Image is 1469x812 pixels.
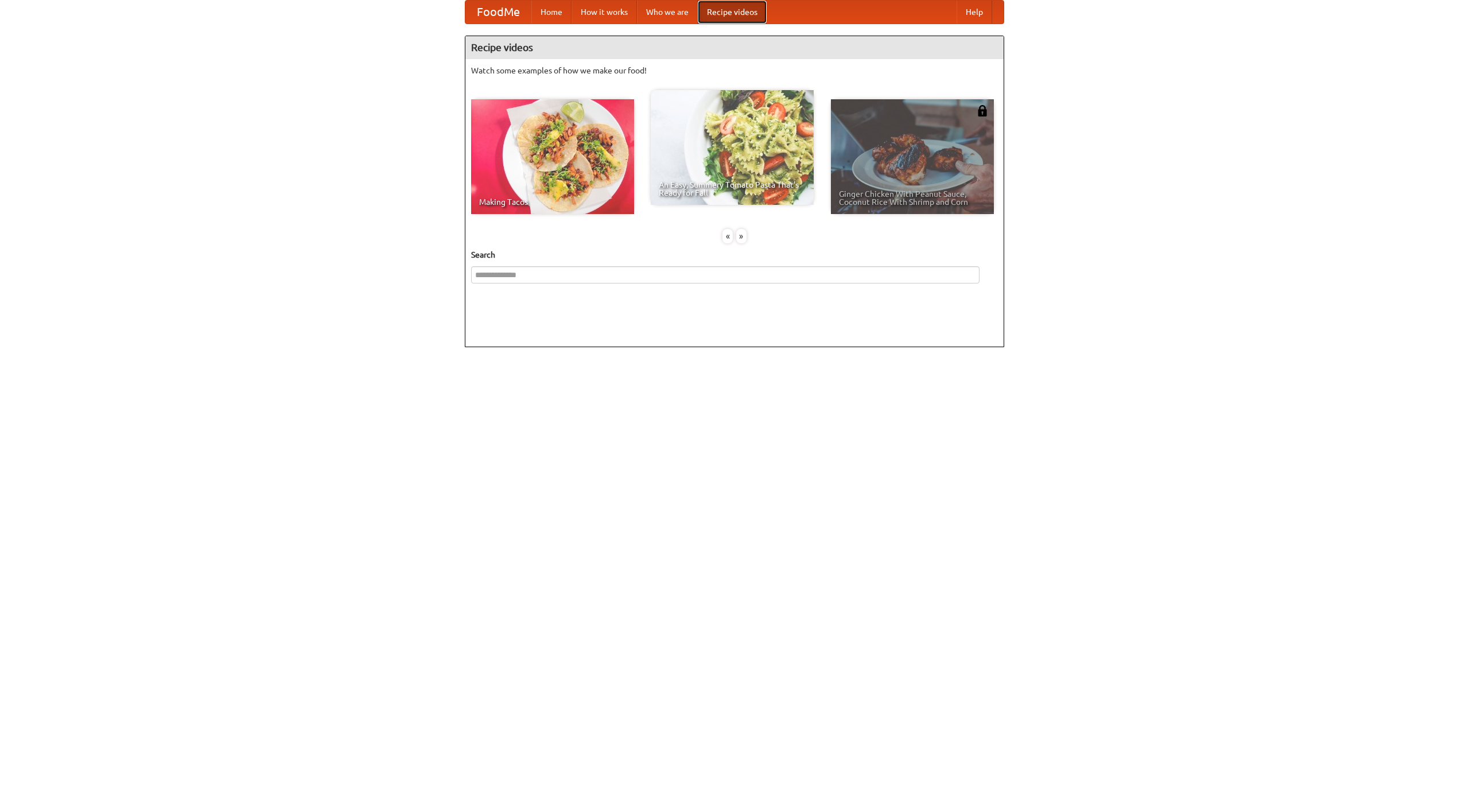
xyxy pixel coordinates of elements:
span: An Easy, Summery Tomato Pasta That's Ready for Fall [659,181,806,197]
a: Recipe videos [698,1,767,24]
a: Making Tacos [471,99,634,214]
span: Making Tacos [479,198,626,206]
a: An Easy, Summery Tomato Pasta That's Ready for Fall [651,90,814,205]
a: Home [531,1,572,24]
h5: Search [471,249,998,261]
img: 483408.png [977,105,988,116]
h4: Recipe videos [465,36,1004,59]
p: Watch some examples of how we make our food! [471,65,998,76]
a: How it works [572,1,637,24]
a: Help [957,1,992,24]
a: FoodMe [465,1,531,24]
div: « [722,229,733,243]
div: » [736,229,747,243]
a: Who we are [637,1,698,24]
